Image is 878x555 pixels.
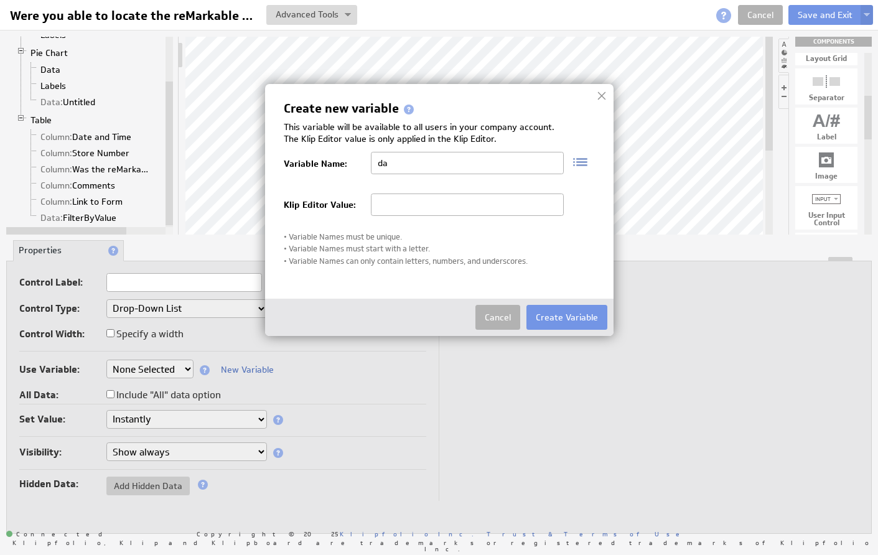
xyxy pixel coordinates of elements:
h3: Create new variable [284,103,595,115]
button: Create Variable [526,305,607,330]
label: Variable Name: [284,152,371,170]
label: Klip Editor Value: [284,199,371,212]
button: Cancel [475,305,520,330]
img: Existing Variable Names [564,152,588,171]
div: The Klip Editor value is only applied in the Klip Editor. [284,133,595,146]
div: • Variable Names must be unique. • Variable Names must start with a letter. • Variable Names can ... [284,231,595,268]
div: This variable will be available to all users in your company account. [284,121,595,134]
